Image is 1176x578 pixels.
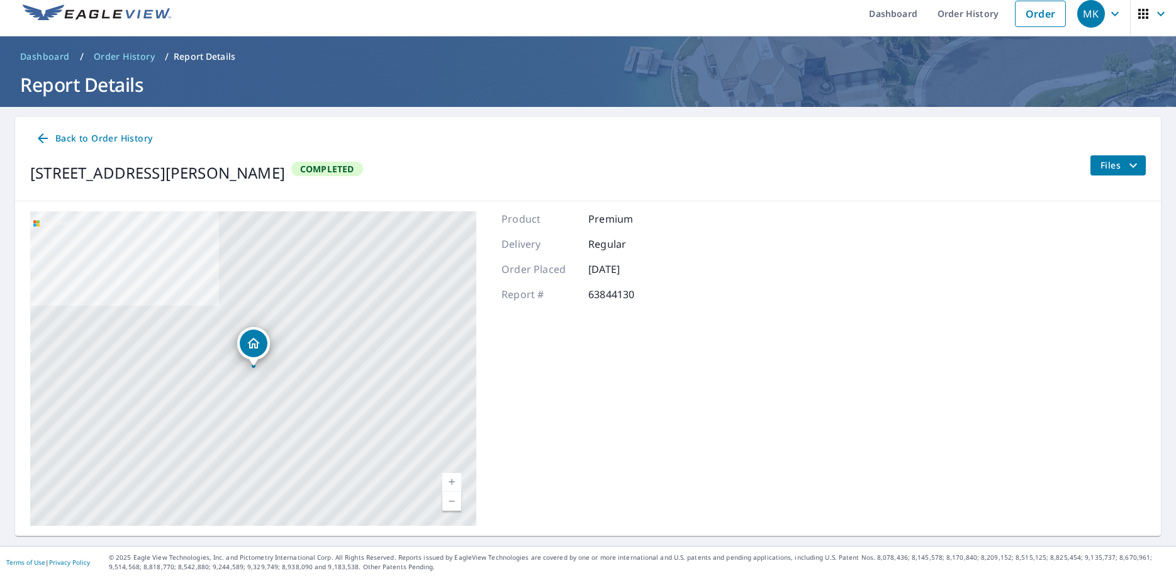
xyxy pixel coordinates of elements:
li: / [80,49,84,64]
button: filesDropdownBtn-63844130 [1090,155,1146,175]
p: Report Details [174,50,235,63]
p: Regular [588,236,664,252]
a: Order [1015,1,1066,27]
a: Current Level 17, Zoom Out [442,492,461,511]
img: EV Logo [23,4,171,23]
span: Completed [293,163,362,175]
p: Premium [588,211,664,226]
p: © 2025 Eagle View Technologies, Inc. and Pictometry International Corp. All Rights Reserved. Repo... [109,553,1170,572]
a: Privacy Policy [49,558,90,567]
h1: Report Details [15,72,1161,97]
p: Report # [501,287,577,302]
span: Order History [94,50,155,63]
a: Current Level 17, Zoom In [442,473,461,492]
a: Back to Order History [30,127,157,150]
p: Order Placed [501,262,577,277]
a: Terms of Use [6,558,45,567]
a: Order History [89,47,160,67]
a: Dashboard [15,47,75,67]
span: Back to Order History [35,131,152,147]
div: Dropped pin, building 1, Residential property, 5765 Thomas Rd Pleasant Hill, OH 45359 [237,327,270,366]
span: Files [1100,158,1141,173]
p: Delivery [501,236,577,252]
p: | [6,559,90,566]
li: / [165,49,169,64]
p: 63844130 [588,287,664,302]
span: Dashboard [20,50,70,63]
p: [DATE] [588,262,664,277]
div: [STREET_ADDRESS][PERSON_NAME] [30,162,285,184]
nav: breadcrumb [15,47,1161,67]
p: Product [501,211,577,226]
